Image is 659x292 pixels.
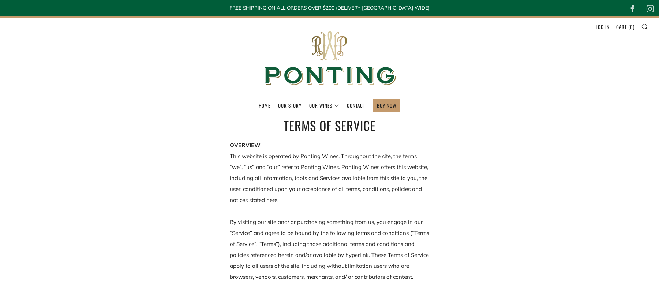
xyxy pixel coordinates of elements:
[230,116,429,134] h1: Terms of service
[347,100,365,111] a: Contact
[630,23,633,30] span: 0
[616,21,634,33] a: Cart (0)
[596,21,610,33] a: Log in
[259,100,270,111] a: Home
[377,100,396,111] a: BUY NOW
[278,100,302,111] a: Our Story
[309,100,339,111] a: Our Wines
[230,142,261,149] strong: OVERVIEW
[257,18,403,99] img: Ponting Wines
